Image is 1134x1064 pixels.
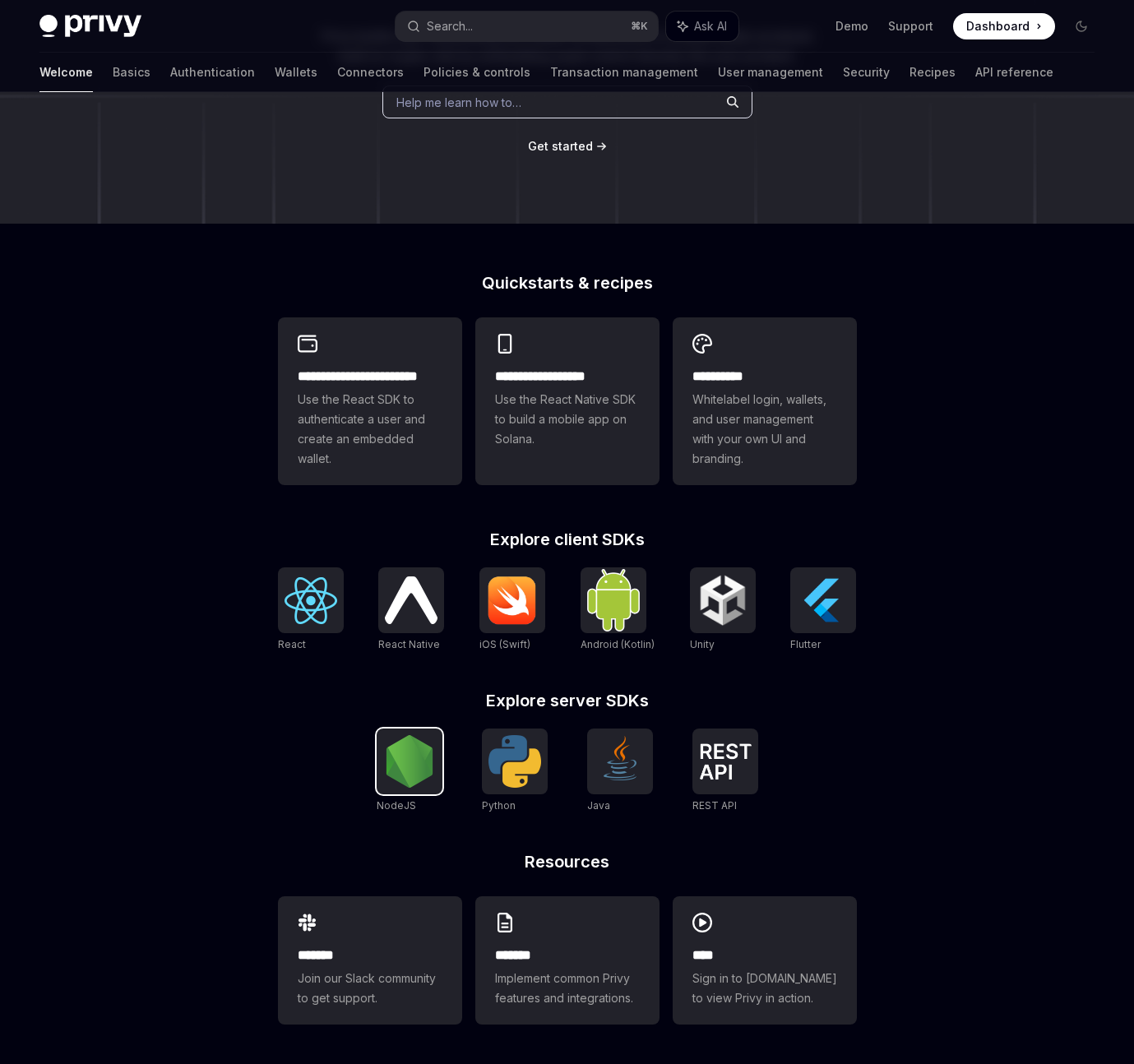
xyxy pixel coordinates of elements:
[385,576,437,623] img: React Native
[285,577,337,624] img: React
[479,567,545,653] a: iOS (Swift)iOS (Swift)
[1068,13,1095,39] button: Toggle dark mode
[278,692,857,709] h2: Explore server SDKs
[377,799,416,812] span: NodeJS
[550,53,698,92] a: Transaction management
[383,735,436,788] img: NodeJS
[278,531,857,548] h2: Explore client SDKs
[692,729,758,814] a: REST APIREST API
[581,638,655,650] span: Android (Kotlin)
[699,743,752,779] img: REST API
[427,16,473,36] div: Search...
[692,390,837,469] span: Whitelabel login, wallets, and user management with your own UI and branding.
[278,275,857,291] h2: Quickstarts & recipes
[482,729,548,814] a: PythonPython
[486,576,539,625] img: iOS (Swift)
[424,53,530,92] a: Policies & controls
[697,574,749,627] img: Unity
[835,18,868,35] a: Demo
[298,969,442,1008] span: Join our Slack community to get support.
[666,12,738,41] button: Ask AI
[475,317,660,485] a: **** **** **** ***Use the React Native SDK to build a mobile app on Solana.
[581,567,655,653] a: Android (Kotlin)Android (Kotlin)
[966,18,1030,35] span: Dashboard
[298,390,442,469] span: Use the React SDK to authenticate a user and create an embedded wallet.
[690,638,715,650] span: Unity
[790,638,821,650] span: Flutter
[694,18,727,35] span: Ask AI
[488,735,541,788] img: Python
[594,735,646,788] img: Java
[790,567,856,653] a: FlutterFlutter
[692,799,737,812] span: REST API
[479,638,530,650] span: iOS (Swift)
[377,729,442,814] a: NodeJSNodeJS
[843,53,890,92] a: Security
[170,53,255,92] a: Authentication
[587,729,653,814] a: JavaJava
[953,13,1055,39] a: Dashboard
[378,638,440,650] span: React Native
[337,53,404,92] a: Connectors
[482,799,516,812] span: Python
[495,969,640,1008] span: Implement common Privy features and integrations.
[278,854,857,870] h2: Resources
[673,896,857,1025] a: ****Sign in to [DOMAIN_NAME] to view Privy in action.
[718,53,823,92] a: User management
[528,138,593,155] a: Get started
[975,53,1053,92] a: API reference
[690,567,756,653] a: UnityUnity
[631,20,648,33] span: ⌘ K
[275,53,317,92] a: Wallets
[797,574,849,627] img: Flutter
[673,317,857,485] a: **** *****Whitelabel login, wallets, and user management with your own UI and branding.
[278,896,462,1025] a: **** **Join our Slack community to get support.
[39,15,141,38] img: dark logo
[113,53,150,92] a: Basics
[278,638,306,650] span: React
[278,567,344,653] a: ReactReact
[910,53,956,92] a: Recipes
[528,139,593,153] span: Get started
[475,896,660,1025] a: **** **Implement common Privy features and integrations.
[587,569,640,631] img: Android (Kotlin)
[888,18,933,35] a: Support
[378,567,444,653] a: React NativeReact Native
[396,12,658,41] button: Search...⌘K
[692,969,837,1008] span: Sign in to [DOMAIN_NAME] to view Privy in action.
[396,94,521,111] span: Help me learn how to…
[587,799,610,812] span: Java
[495,390,640,449] span: Use the React Native SDK to build a mobile app on Solana.
[39,53,93,92] a: Welcome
